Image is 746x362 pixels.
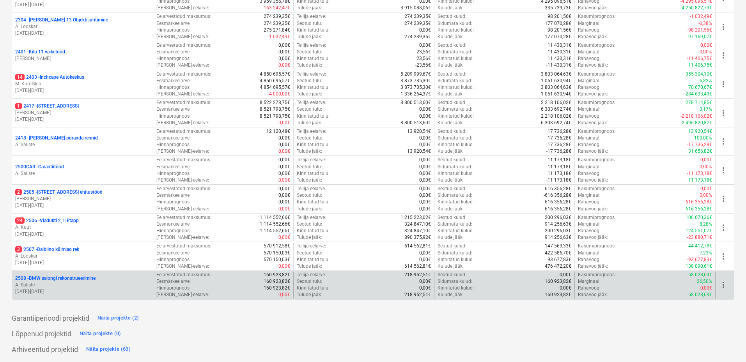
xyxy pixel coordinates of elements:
[297,84,330,91] p: Kinnitatud tulu :
[682,120,712,126] p: 2 496 820,87€
[15,288,150,295] p: [DATE] - [DATE]
[260,214,290,221] p: 1 114 552,66€
[541,106,571,113] p: 6 303 692,74€
[278,135,290,141] p: 0,00€
[278,164,290,170] p: 0,00€
[84,343,133,356] button: Näita projekte (63)
[297,164,322,170] p: Seotud tulu :
[268,91,290,97] p: -4 000,00€
[438,177,464,184] p: Kulude jääk :
[578,148,608,155] p: Rahavoo jääk :
[438,157,466,163] p: Seotud kulud :
[541,84,571,91] p: 3 803 064,63€
[156,214,211,221] p: Eelarvestatud maksumus :
[548,141,571,148] p: 17 736,28€
[156,99,211,106] p: Eelarvestatud maksumus :
[548,42,571,49] p: 11 430,31€
[297,71,326,78] p: Tellija eelarve :
[578,55,601,62] p: Rahavoog :
[719,280,728,290] span: more_vert
[156,106,191,113] p: Eesmärkeelarve :
[297,91,322,97] p: Tulude jääk :
[156,91,209,97] p: [PERSON_NAME]-eelarve :
[15,74,150,94] div: 142403 -Inchcape AutokeskusM. Kurotškin[DATE]-[DATE]
[156,62,209,69] p: [PERSON_NAME]-eelarve :
[400,214,431,221] p: 1 215 223,02€
[156,84,191,91] p: Hinnaprognoos :
[400,99,431,106] p: 8 800 513,60€
[278,185,290,192] p: 0,00€
[15,141,150,148] p: A. Saliste
[438,5,464,11] p: Kulude jääk :
[156,164,191,170] p: Eesmärkeelarve :
[278,141,290,148] p: 0,00€
[156,71,211,78] p: Eelarvestatud maksumus :
[578,91,608,97] p: Rahavoo jääk :
[278,120,290,126] p: 0,00€
[97,314,139,323] div: Näita projekte (2)
[156,141,191,148] p: Hinnaprognoos :
[545,34,571,40] p: 177 070,28€
[419,164,431,170] p: 0,00€
[156,42,211,49] p: Eelarvestatud maksumus :
[260,78,290,84] p: 4 850 695,57€
[578,106,601,113] p: Marginaal :
[544,192,571,199] p: -616 356,28€
[156,49,191,55] p: Eesmärkeelarve :
[719,252,728,261] span: more_vert
[700,106,712,113] p: 3,17%
[15,135,150,148] div: 2418 -[PERSON_NAME] põranda rennidA. Saliste
[278,148,290,155] p: 0,00€
[438,141,474,148] p: Kinnitatud kulud :
[686,71,712,78] p: 355 304,10€
[15,2,150,8] p: [DATE] - [DATE]
[15,164,64,170] p: 2500GAR - Garantiitööd
[15,103,150,123] div: 12417 -[STREET_ADDRESS][PERSON_NAME][DATE]-[DATE]
[400,71,431,78] p: 5 209 999,67€
[297,120,322,126] p: Tulude jääk :
[404,13,431,20] p: 274 239,35€
[578,27,601,34] p: Rahavoog :
[578,120,608,126] p: Rahavoo jääk :
[15,189,103,196] p: 2505 - [STREET_ADDRESS] ehitustööd
[438,214,466,221] p: Seotud kulud :
[156,113,191,120] p: Hinnaprognoos :
[548,55,571,62] p: 11 430,31€
[438,106,472,113] p: Sidumata kulud :
[15,164,150,177] div: 2500GAR -GarantiitöödA. Saliste
[688,62,712,69] p: 11 406,75€
[297,13,326,20] p: Tellija eelarve :
[700,157,712,163] p: 0,00€
[156,55,191,62] p: Hinnaprognoos :
[268,34,290,40] p: -1 032,49€
[15,217,79,224] p: 2506 - Viadukti 2, II Etapp
[15,246,79,253] p: 2507 - Balbiino külmlao rek
[15,217,25,224] span: 24
[541,91,571,97] p: 1 051 630,94€
[548,13,571,20] p: 98 201,56€
[15,74,25,80] span: 14
[156,199,191,205] p: Hinnaprognoos :
[15,253,150,260] p: A. Looskari
[15,246,150,266] div: 32507 -Balbiino külmlao rekA. Looskari[DATE]-[DATE]
[297,62,322,69] p: Tulude jääk :
[438,164,472,170] p: Sidumata kulud :
[297,20,322,27] p: Seotud tulu :
[438,20,472,27] p: Sidumata kulud :
[545,214,571,221] p: 200 296,03€
[419,27,431,34] p: 0,00€
[15,103,22,109] span: 1
[156,192,191,199] p: Eesmärkeelarve :
[400,120,431,126] p: 8 800 513,60€
[419,157,431,163] p: 0,00€
[578,164,601,170] p: Marginaal :
[156,13,211,20] p: Eelarvestatud maksumus :
[278,206,290,212] p: 0,00€
[156,206,209,212] p: [PERSON_NAME]-eelarve :
[297,192,322,199] p: Seotud tulu :
[278,199,290,205] p: 0,00€
[400,78,431,84] p: 3 873 735,30€
[545,185,571,192] p: 616 356,28€
[156,27,191,34] p: Hinnaprognoos :
[719,108,728,118] span: more_vert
